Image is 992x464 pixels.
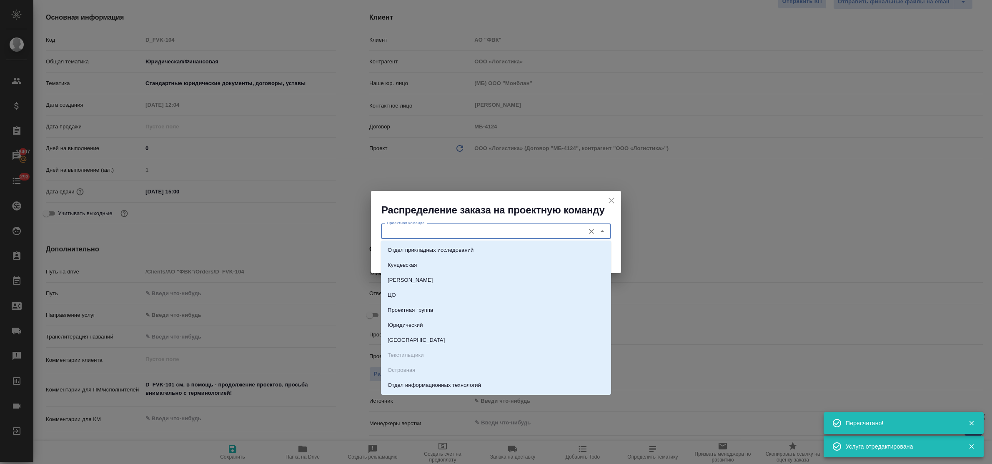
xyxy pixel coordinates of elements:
[596,226,608,237] button: Close
[388,261,417,269] p: Кунцевская
[605,194,618,207] button: close
[388,381,481,389] p: Отдел информационных технологий
[388,291,396,299] p: ЦО
[846,419,956,427] div: Пересчитано!
[846,442,956,451] div: Услуга отредактирована
[586,226,597,237] button: Очистить
[388,246,473,254] p: Отдел прикладных исследований
[963,419,980,427] button: Закрыть
[381,203,621,217] h2: Распределение заказа на проектную команду
[388,306,433,314] p: Проектная группа
[388,336,445,344] p: [GEOGRAPHIC_DATA]
[388,321,423,329] p: Юридический
[388,276,433,284] p: [PERSON_NAME]
[963,443,980,450] button: Закрыть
